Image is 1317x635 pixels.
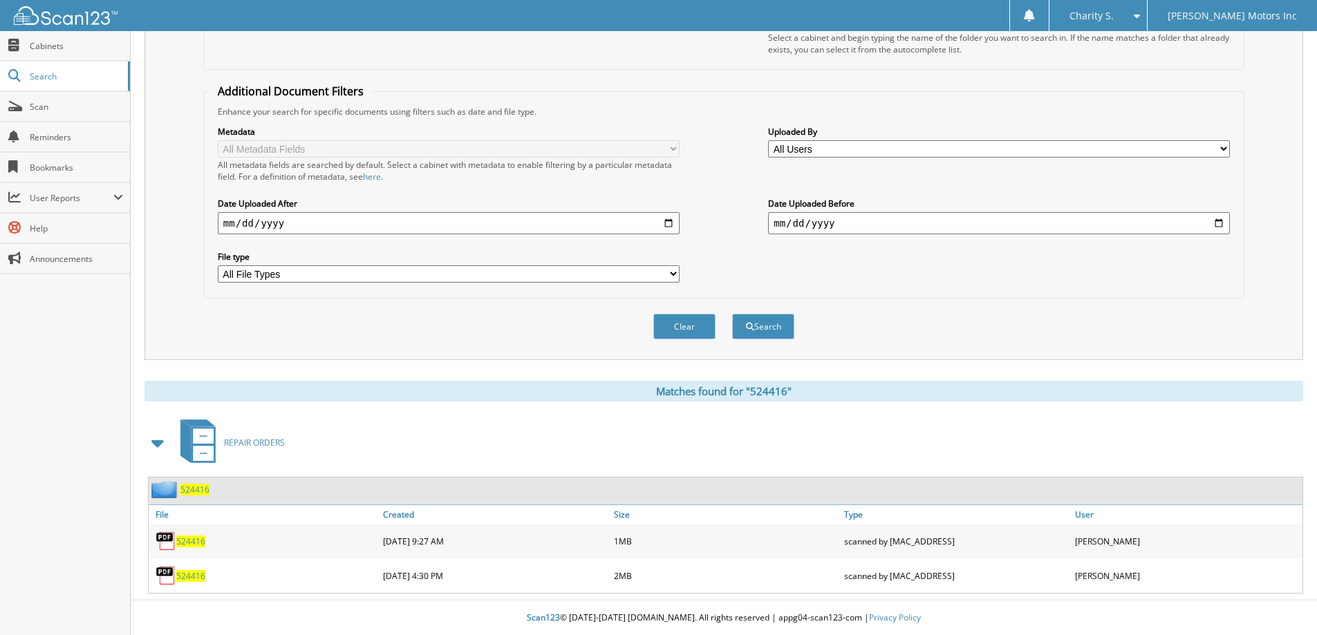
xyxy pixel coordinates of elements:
[30,101,123,113] span: Scan
[610,505,841,524] a: Size
[363,171,381,182] a: here
[869,612,921,623] a: Privacy Policy
[527,612,560,623] span: Scan123
[156,565,176,586] img: PDF.png
[30,162,123,173] span: Bookmarks
[218,126,680,138] label: Metadata
[610,562,841,589] div: 2MB
[224,437,285,448] span: REPAIR ORDERS
[768,32,1230,55] div: Select a cabinet and begin typing the name of the folder you want to search in. If the name match...
[30,131,123,143] span: Reminders
[732,314,794,339] button: Search
[211,106,1237,117] div: Enhance your search for specific documents using filters such as date and file type.
[30,222,123,234] span: Help
[151,481,180,498] img: folder2.png
[1072,527,1302,555] div: [PERSON_NAME]
[211,84,371,99] legend: Additional Document Filters
[380,527,610,555] div: [DATE] 9:27 AM
[768,126,1230,138] label: Uploaded By
[768,212,1230,234] input: end
[218,198,680,209] label: Date Uploaded After
[841,562,1072,589] div: scanned by [MAC_ADDRESS]
[172,415,285,470] a: REPAIR ORDERS
[156,531,176,551] img: PDF.png
[131,601,1317,635] div: © [DATE]-[DATE] [DOMAIN_NAME]. All rights reserved | appg04-scan123-com |
[768,198,1230,209] label: Date Uploaded Before
[30,192,113,204] span: User Reports
[14,6,118,25] img: scan123-logo-white.svg
[144,381,1303,401] div: Matches found for "524416"
[30,40,123,52] span: Cabinets
[841,527,1072,555] div: scanned by [MAC_ADDRESS]
[218,251,680,263] label: File type
[1070,12,1114,20] span: Charity S.
[149,505,380,524] a: File
[1072,562,1302,589] div: [PERSON_NAME]
[176,536,205,547] a: 524416
[30,253,123,265] span: Announcements
[1072,505,1302,524] a: User
[176,570,205,582] a: 524416
[218,159,680,182] div: All metadata fields are searched by default. Select a cabinet with metadata to enable filtering b...
[1168,12,1297,20] span: [PERSON_NAME] Motors Inc
[30,70,121,82] span: Search
[218,212,680,234] input: start
[380,562,610,589] div: [DATE] 4:30 PM
[180,484,209,495] a: 524416
[610,527,841,555] div: 1MB
[653,314,716,339] button: Clear
[841,505,1072,524] a: Type
[380,505,610,524] a: Created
